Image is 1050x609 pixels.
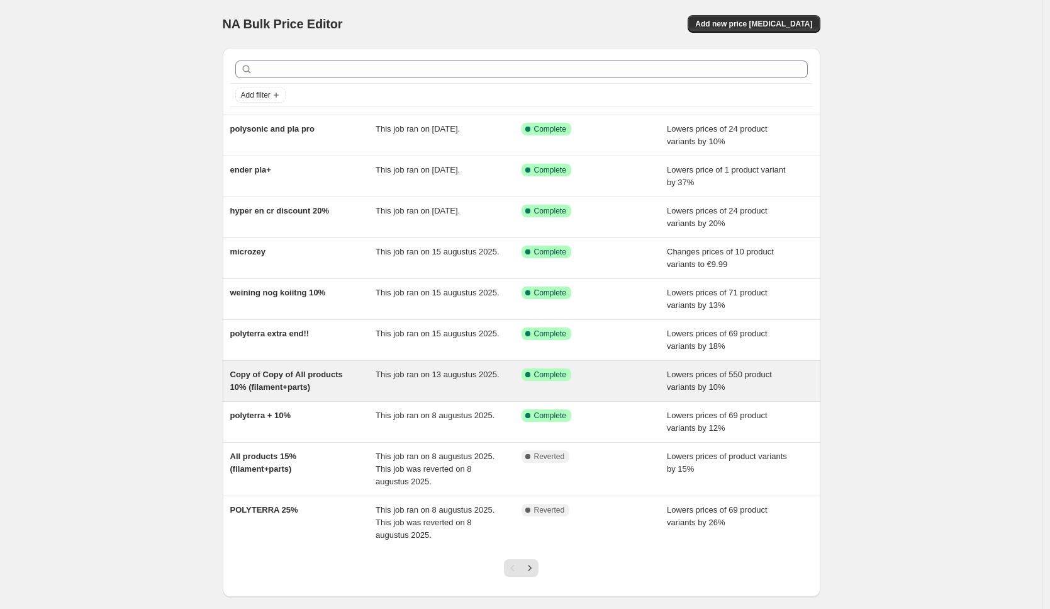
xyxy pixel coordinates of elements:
[667,288,768,310] span: Lowers prices of 71 product variants by 13%
[667,124,768,146] span: Lowers prices of 24 product variants by 10%
[376,452,494,486] span: This job ran on 8 augustus 2025. This job was reverted on 8 augustus 2025.
[667,206,768,228] span: Lowers prices of 24 product variants by 20%
[521,559,539,577] button: Next
[667,247,774,269] span: Changes prices of 10 product variants to €9.99
[230,165,271,174] span: ender pla+
[534,452,565,462] span: Reverted
[534,370,566,380] span: Complete
[230,288,326,297] span: weining nog koiitng 10%
[667,411,768,433] span: Lowers prices of 69 product variants by 12%
[695,19,812,29] span: Add new price [MEDICAL_DATA]
[667,505,768,527] span: Lowers prices of 69 product variants by 26%
[534,329,566,339] span: Complete
[534,124,566,134] span: Complete
[376,165,460,174] span: This job ran on [DATE].
[230,411,291,420] span: polyterra + 10%
[376,206,460,215] span: This job ran on [DATE].
[241,90,271,100] span: Add filter
[534,288,566,298] span: Complete
[230,206,330,215] span: hyper en cr discount 20%
[230,505,298,515] span: POLYTERRA 25%
[504,559,539,577] nav: Pagination
[376,124,460,134] span: This job ran on [DATE].
[667,452,787,474] span: Lowers prices of product variants by 15%
[376,329,500,338] span: This job ran on 15 augustus 2025.
[667,370,772,392] span: Lowers prices of 550 product variants by 10%
[534,411,566,421] span: Complete
[376,247,500,256] span: This job ran on 15 augustus 2025.
[667,165,786,187] span: Lowers price of 1 product variant by 37%
[376,505,494,540] span: This job ran on 8 augustus 2025. This job was reverted on 8 augustus 2025.
[534,165,566,175] span: Complete
[376,370,500,379] span: This job ran on 13 augustus 2025.
[688,15,820,33] button: Add new price [MEDICAL_DATA]
[376,411,494,420] span: This job ran on 8 augustus 2025.
[230,247,265,256] span: microzey
[230,370,343,392] span: Copy of Copy of All products 10% (filament+parts)
[534,505,565,515] span: Reverted
[230,124,315,134] span: polysonic and pla pro
[667,329,768,351] span: Lowers prices of 69 product variants by 18%
[534,206,566,216] span: Complete
[230,329,310,338] span: polyterra extra end!!
[376,288,500,297] span: This job ran on 15 augustus 2025.
[223,17,343,31] span: NA Bulk Price Editor
[230,452,296,474] span: All products 15% (filament+parts)
[534,247,566,257] span: Complete
[235,88,286,103] button: Add filter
